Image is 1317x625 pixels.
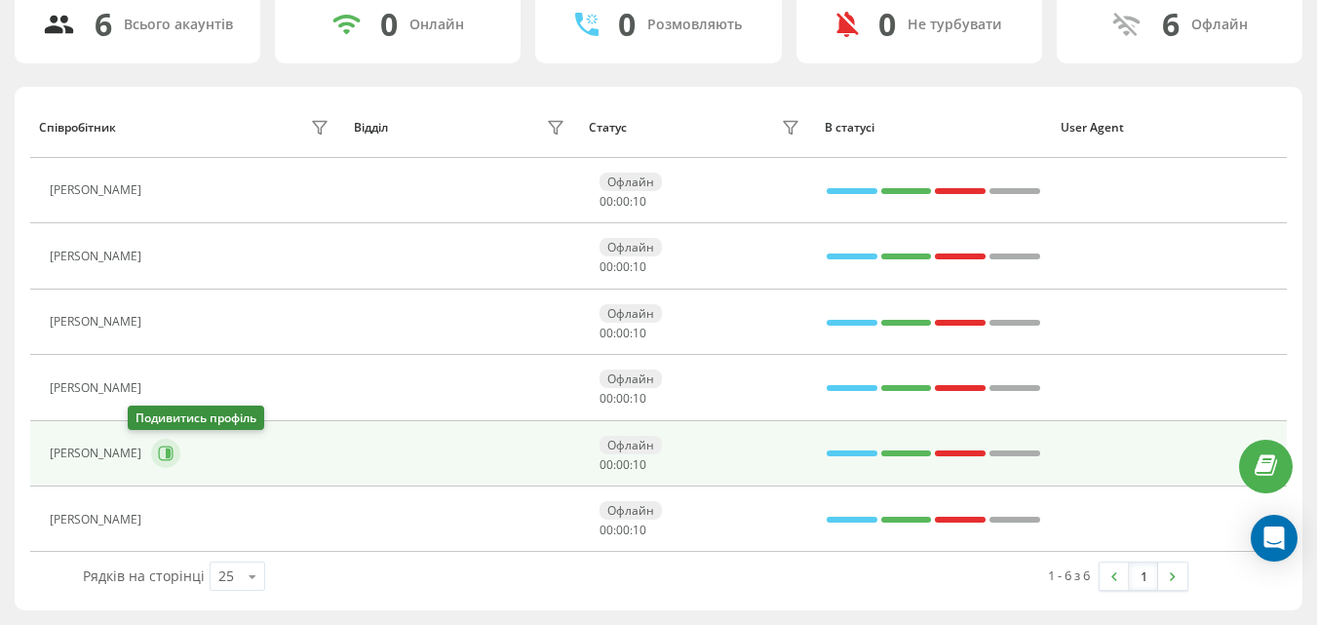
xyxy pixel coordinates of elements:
a: 1 [1129,563,1158,590]
div: В статусі [825,121,1042,135]
div: Офлайн [600,436,662,454]
span: 00 [616,325,630,341]
div: Офлайн [600,304,662,323]
div: : : [600,260,646,274]
div: Офлайн [600,370,662,388]
span: 00 [600,390,613,407]
div: [PERSON_NAME] [50,315,146,329]
div: 6 [1162,6,1180,43]
div: Офлайн [600,238,662,256]
span: 00 [616,390,630,407]
div: 1 - 6 з 6 [1048,566,1090,585]
span: Рядків на сторінці [83,566,205,585]
div: [PERSON_NAME] [50,381,146,395]
div: Онлайн [409,17,464,33]
div: : : [600,458,646,472]
span: 10 [633,258,646,275]
span: 00 [616,456,630,473]
div: User Agent [1061,121,1278,135]
div: Статус [589,121,627,135]
span: 00 [600,456,613,473]
div: 0 [878,6,896,43]
div: 0 [380,6,398,43]
span: 00 [600,522,613,538]
span: 10 [633,390,646,407]
span: 00 [600,258,613,275]
span: 10 [633,193,646,210]
div: : : [600,327,646,340]
div: Всього акаунтів [124,17,233,33]
div: Розмовляють [647,17,742,33]
div: Подивитись профіль [128,406,264,430]
div: Співробітник [39,121,116,135]
div: : : [600,392,646,406]
span: 00 [616,258,630,275]
div: Відділ [354,121,388,135]
div: Не турбувати [908,17,1002,33]
div: Open Intercom Messenger [1251,515,1298,562]
span: 10 [633,456,646,473]
div: [PERSON_NAME] [50,183,146,197]
span: 00 [616,193,630,210]
div: [PERSON_NAME] [50,250,146,263]
div: Офлайн [600,501,662,520]
div: [PERSON_NAME] [50,513,146,527]
span: 00 [600,325,613,341]
div: Офлайн [600,173,662,191]
span: 10 [633,522,646,538]
div: : : [600,195,646,209]
div: 0 [618,6,636,43]
div: 6 [95,6,112,43]
div: : : [600,524,646,537]
div: Офлайн [1191,17,1248,33]
span: 00 [616,522,630,538]
span: 00 [600,193,613,210]
div: 25 [218,566,234,586]
span: 10 [633,325,646,341]
div: [PERSON_NAME] [50,447,146,460]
